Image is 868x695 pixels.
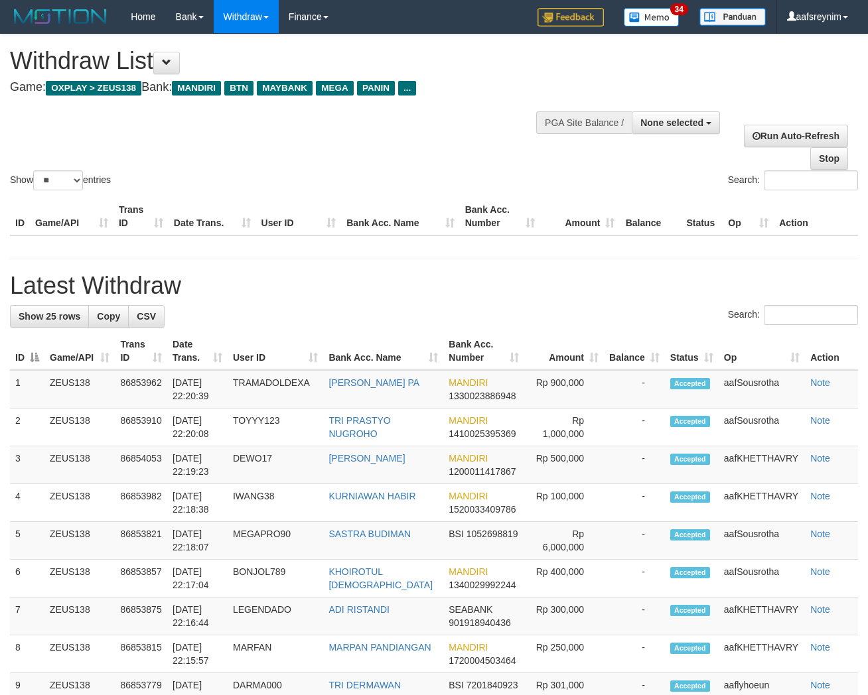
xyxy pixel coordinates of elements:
a: Run Auto-Refresh [744,125,848,147]
span: PANIN [357,81,395,95]
th: Amount: activate to sort column ascending [524,332,604,370]
th: ID: activate to sort column descending [10,332,44,370]
td: DEWO17 [228,446,323,484]
td: 7 [10,598,44,635]
td: TRAMADOLDEXA [228,370,323,409]
span: Copy 1520033409786 to clipboard [449,504,516,515]
a: ADI RISTANDI [328,604,390,615]
th: Balance: activate to sort column ascending [604,332,665,370]
td: IWANG38 [228,484,323,522]
td: [DATE] 22:20:39 [167,370,228,409]
td: [DATE] 22:20:08 [167,409,228,446]
a: [PERSON_NAME] [328,453,405,464]
span: Accepted [670,567,710,578]
span: 34 [670,3,688,15]
h4: Game: Bank: [10,81,565,94]
th: Balance [620,198,681,235]
a: KURNIAWAN HABIR [328,491,415,501]
td: [DATE] 22:15:57 [167,635,228,673]
td: aafSousrotha [719,370,805,409]
td: aafSousrotha [719,560,805,598]
td: MEGAPRO90 [228,522,323,560]
span: MANDIRI [449,377,488,388]
span: MANDIRI [449,491,488,501]
td: ZEUS138 [44,560,115,598]
td: ZEUS138 [44,635,115,673]
label: Show entries [10,170,111,190]
span: Accepted [670,643,710,654]
th: Amount [540,198,620,235]
a: Note [810,642,830,653]
span: Accepted [670,416,710,427]
span: Copy 7201840923 to clipboard [467,680,518,690]
a: SASTRA BUDIMAN [328,529,411,539]
th: User ID: activate to sort column ascending [228,332,323,370]
td: - [604,484,665,522]
td: Rp 6,000,000 [524,522,604,560]
td: - [604,370,665,409]
a: Note [810,491,830,501]
span: SEABANK [449,604,492,615]
a: Note [810,566,830,577]
span: Copy 1340029992244 to clipboard [449,580,516,590]
span: MANDIRI [172,81,221,95]
td: aafSousrotha [719,522,805,560]
img: MOTION_logo.png [10,7,111,27]
a: MARPAN PANDIANGAN [328,642,431,653]
td: ZEUS138 [44,598,115,635]
img: Button%20Memo.svg [624,8,680,27]
td: [DATE] 22:18:38 [167,484,228,522]
span: BSI [449,680,464,690]
a: Note [810,604,830,615]
a: Note [810,377,830,388]
span: Show 25 rows [19,311,80,322]
th: Action [805,332,858,370]
th: Bank Acc. Number: activate to sort column ascending [443,332,524,370]
th: ID [10,198,30,235]
td: aafKHETTHAVRY [719,635,805,673]
td: - [604,522,665,560]
td: 6 [10,560,44,598]
td: LEGENDADO [228,598,323,635]
th: Status: activate to sort column ascending [665,332,719,370]
td: - [604,635,665,673]
td: 1 [10,370,44,409]
td: Rp 100,000 [524,484,604,522]
span: Copy [97,311,120,322]
td: ZEUS138 [44,446,115,484]
td: Rp 400,000 [524,560,604,598]
span: MANDIRI [449,642,488,653]
a: Note [810,453,830,464]
span: MEGA [316,81,354,95]
th: User ID [256,198,342,235]
span: CSV [137,311,156,322]
td: aafSousrotha [719,409,805,446]
span: Copy 1410025395369 to clipboard [449,428,516,439]
td: [DATE] 22:16:44 [167,598,228,635]
label: Search: [728,305,858,325]
td: 86853875 [115,598,167,635]
span: ... [398,81,416,95]
span: None selected [640,117,703,128]
th: Date Trans.: activate to sort column ascending [167,332,228,370]
td: ZEUS138 [44,370,115,409]
a: Copy [88,305,129,328]
span: Accepted [670,378,710,389]
img: panduan.png [699,8,766,26]
th: Game/API: activate to sort column ascending [44,332,115,370]
td: ZEUS138 [44,484,115,522]
td: 86853815 [115,635,167,673]
th: Bank Acc. Number [460,198,540,235]
img: Feedback.jpg [538,8,604,27]
a: [PERSON_NAME] PA [328,377,419,388]
td: MARFAN [228,635,323,673]
span: Accepted [670,680,710,692]
span: BSI [449,529,464,539]
span: Accepted [670,605,710,616]
span: Copy 1330023886948 to clipboard [449,391,516,401]
th: Trans ID: activate to sort column ascending [115,332,167,370]
input: Search: [764,170,858,190]
td: Rp 250,000 [524,635,604,673]
th: Bank Acc. Name: activate to sort column ascending [323,332,443,370]
td: [DATE] 22:19:23 [167,446,228,484]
